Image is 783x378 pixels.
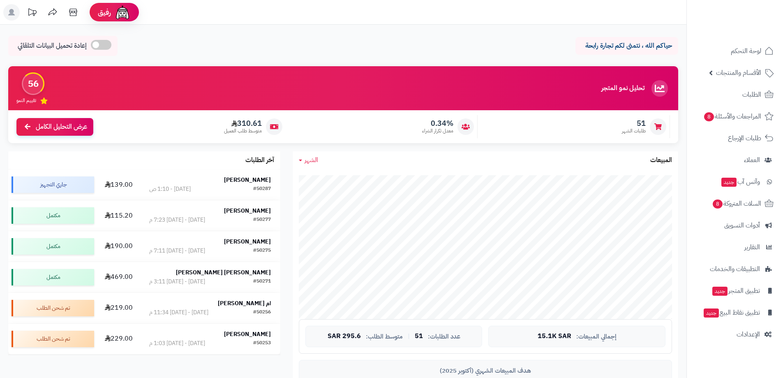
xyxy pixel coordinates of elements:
td: 139.00 [97,169,140,200]
span: | [408,333,410,339]
div: [DATE] - [DATE] 11:34 م [149,308,208,317]
a: الإعدادات [692,325,778,344]
span: السلات المتروكة [712,198,761,209]
span: العملاء [744,154,760,166]
div: هدف المبيعات الشهري (أكتوبر 2025) [305,366,665,375]
td: 229.00 [97,324,140,354]
a: التقارير [692,237,778,257]
div: [DATE] - 1:10 ص [149,185,191,193]
a: تطبيق نقاط البيعجديد [692,303,778,322]
strong: [PERSON_NAME] [PERSON_NAME] [176,268,271,277]
span: الإعدادات [737,329,760,340]
div: مكتمل [12,238,94,255]
span: 8 [712,199,723,209]
div: #50277 [253,216,271,224]
div: [DATE] - [DATE] 3:11 م [149,278,205,286]
td: 190.00 [97,231,140,262]
span: متوسط الطلب: [366,333,403,340]
div: #50275 [253,247,271,255]
strong: [PERSON_NAME] [224,176,271,184]
span: رفيق [98,7,111,17]
span: 0.34% [422,119,453,128]
span: إجمالي المبيعات: [576,333,617,340]
span: الطلبات [742,89,761,100]
a: الشهر [299,155,318,165]
div: #50256 [253,308,271,317]
span: التطبيقات والخدمات [710,263,760,275]
img: logo-2.png [727,14,775,31]
div: [DATE] - [DATE] 7:23 م [149,216,205,224]
a: طلبات الإرجاع [692,128,778,148]
strong: [PERSON_NAME] [224,237,271,246]
div: تم شحن الطلب [12,331,94,347]
span: عرض التحليل الكامل [36,122,87,132]
div: [DATE] - [DATE] 1:03 م [149,339,205,348]
span: عدد الطلبات: [428,333,460,340]
span: جديد [704,308,719,318]
a: الطلبات [692,85,778,104]
span: جديد [721,178,737,187]
a: لوحة التحكم [692,41,778,61]
span: تطبيق نقاط البيع [703,307,760,318]
div: مكتمل [12,207,94,224]
span: 15.1K SAR [538,333,571,340]
a: تحديثات المنصة [22,4,42,23]
span: طلبات الشهر [622,128,646,135]
strong: [PERSON_NAME] [224,206,271,215]
p: حياكم الله ، نتمنى لكم تجارة رابحة [582,41,672,51]
div: مكتمل [12,269,94,285]
span: إعادة تحميل البيانات التلقائي [18,41,87,51]
span: طلبات الإرجاع [728,132,761,144]
div: جاري التجهيز [12,176,94,193]
span: وآتس آب [721,176,760,188]
span: 51 [622,119,646,128]
a: تطبيق المتجرجديد [692,281,778,301]
a: التطبيقات والخدمات [692,259,778,279]
span: 295.6 SAR [328,333,361,340]
div: #50253 [253,339,271,348]
a: المراجعات والأسئلة8 [692,107,778,126]
h3: آخر الطلبات [245,157,274,164]
td: 469.00 [97,262,140,292]
span: الأقسام والمنتجات [716,67,761,79]
span: المراجعات والأسئلة [703,111,761,122]
div: [DATE] - [DATE] 7:11 م [149,247,205,255]
img: ai-face.png [114,4,131,21]
span: 51 [415,333,423,340]
a: العملاء [692,150,778,170]
div: #50287 [253,185,271,193]
a: أدوات التسويق [692,216,778,235]
span: أدوات التسويق [724,220,760,231]
span: معدل تكرار الشراء [422,128,453,135]
a: وآتس آبجديد [692,172,778,192]
td: 219.00 [97,293,140,323]
span: لوحة التحكم [731,45,761,57]
span: 8 [704,112,714,122]
a: عرض التحليل الكامل [16,118,93,136]
div: تم شحن الطلب [12,300,94,316]
span: 310.61 [224,119,262,128]
h3: تحليل نمو المتجر [601,85,644,92]
span: تطبيق المتجر [711,285,760,297]
span: تقييم النمو [16,97,36,104]
div: #50271 [253,278,271,286]
span: جديد [712,287,728,296]
h3: المبيعات [650,157,672,164]
strong: ام [PERSON_NAME] [218,299,271,308]
span: الشهر [305,155,318,165]
strong: [PERSON_NAME] [224,330,271,339]
span: التقارير [744,241,760,253]
td: 115.20 [97,200,140,231]
span: متوسط طلب العميل [224,128,262,135]
a: السلات المتروكة8 [692,194,778,213]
